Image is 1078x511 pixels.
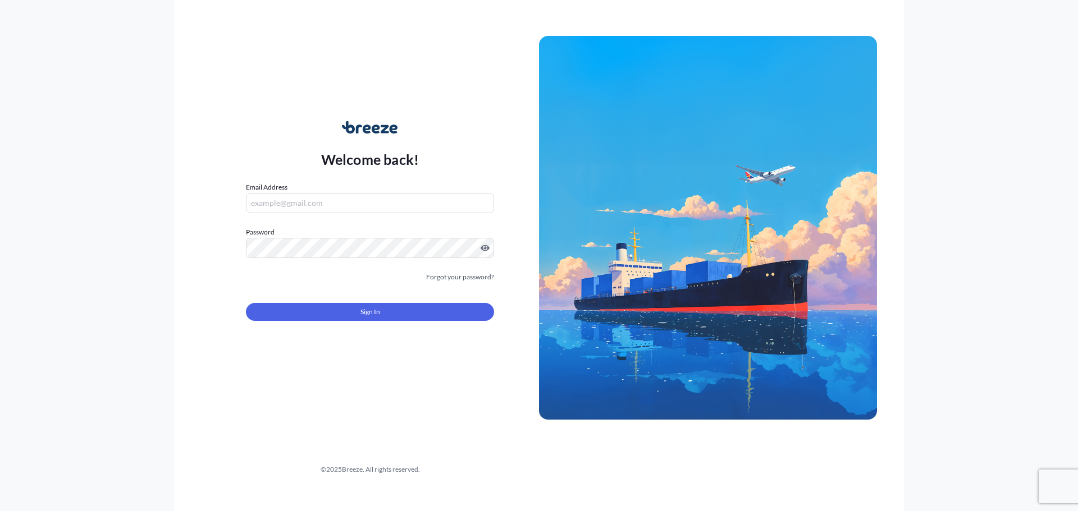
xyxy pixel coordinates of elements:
label: Password [246,227,494,238]
p: Welcome back! [321,150,419,168]
button: Show password [481,243,490,252]
div: © 2025 Breeze. All rights reserved. [201,464,539,475]
input: example@gmail.com [246,193,494,213]
label: Email Address [246,182,287,193]
a: Forgot your password? [426,271,494,283]
button: Sign In [246,303,494,321]
span: Sign In [360,306,380,317]
img: Ship illustration [539,36,877,420]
